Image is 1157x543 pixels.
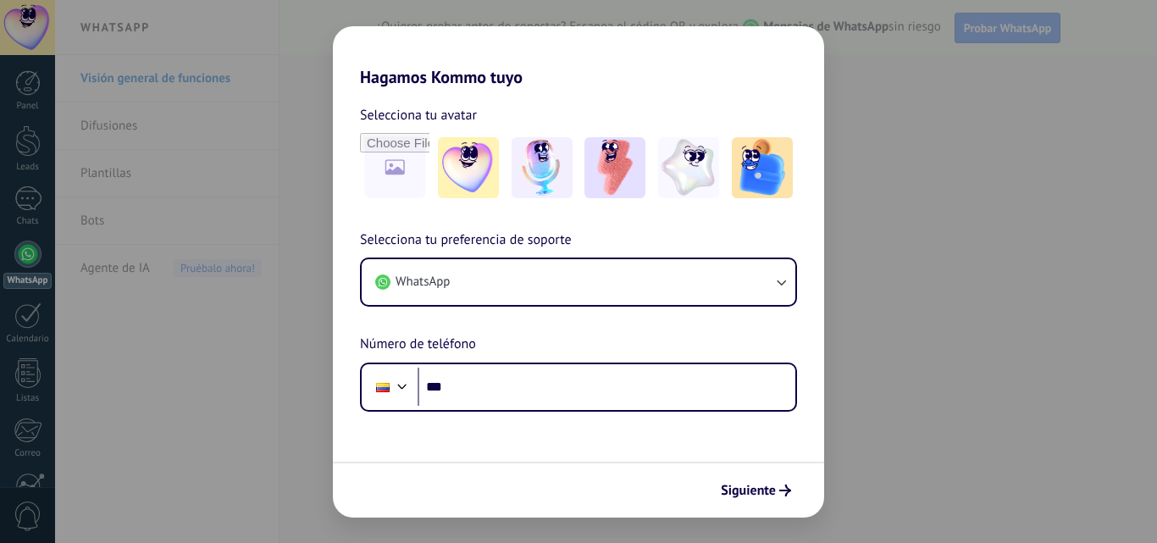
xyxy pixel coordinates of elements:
img: -5.jpeg [732,137,793,198]
h2: Hagamos Kommo tuyo [333,26,824,87]
img: -3.jpeg [584,137,645,198]
span: Selecciona tu preferencia de soporte [360,230,572,252]
button: WhatsApp [362,259,795,305]
button: Siguiente [713,476,799,505]
img: -1.jpeg [438,137,499,198]
span: Siguiente [721,485,776,496]
div: Colombia: + 57 [367,369,399,405]
img: -4.jpeg [658,137,719,198]
span: Selecciona tu avatar [360,104,477,126]
img: -2.jpeg [512,137,573,198]
span: WhatsApp [396,274,450,291]
span: Número de teléfono [360,334,476,356]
